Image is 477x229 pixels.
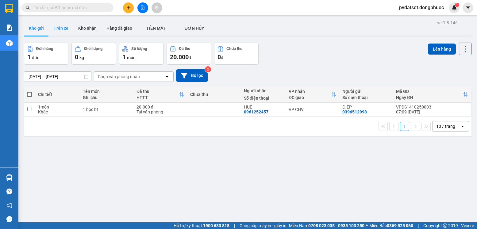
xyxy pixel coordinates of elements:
[137,89,179,94] div: Đã thu
[342,105,390,109] div: ĐIỆP
[71,43,116,65] button: Khối lượng0kg
[102,21,137,36] button: Hàng đã giao
[396,105,468,109] div: VPDS1410250003
[24,72,91,82] input: Select a date range.
[27,53,31,61] span: 1
[244,88,283,93] div: Người nhận
[2,4,29,31] img: logo
[48,3,84,9] strong: ĐỒNG PHƯỚC
[5,4,13,13] img: logo-vxr
[176,69,208,82] button: Bộ lọc
[6,216,12,222] span: message
[98,74,140,80] div: Chọn văn phòng nhận
[122,53,126,61] span: 1
[137,95,179,100] div: HTTT
[48,18,84,26] span: 01 Võ Văn Truyện, KP.1, Phường 2
[342,89,390,94] div: Người gửi
[179,47,190,51] div: Đã thu
[286,86,339,103] th: Toggle SortBy
[6,40,13,46] img: warehouse-icon
[167,43,211,65] button: Đã thu20.000đ
[6,189,12,194] span: question-circle
[83,89,130,94] div: Tên món
[174,222,229,229] span: Hỗ trợ kỹ thuật:
[155,6,159,10] span: aim
[217,53,221,61] span: 0
[387,223,413,228] strong: 0369 525 060
[31,39,64,44] span: VPDS1410250004
[140,6,145,10] span: file-add
[226,47,242,51] div: Chưa thu
[75,53,78,61] span: 0
[38,109,77,114] div: Khác
[119,43,163,65] button: Số lượng1món
[244,96,283,101] div: Số điện thoại
[137,2,148,13] button: file-add
[221,55,223,60] span: đ
[170,53,189,61] span: 20.000
[32,55,40,60] span: đơn
[418,222,419,229] span: |
[244,105,283,109] div: HUỆ
[127,55,136,60] span: món
[436,123,455,129] div: 10 / trang
[289,107,336,112] div: VP CHV
[25,6,30,10] span: search
[203,223,229,228] strong: 1900 633 818
[463,2,473,13] button: caret-down
[240,222,287,229] span: Cung cấp máy in - giấy in:
[48,10,83,17] span: Bến xe [GEOGRAPHIC_DATA]
[342,109,367,114] div: 0396512998
[131,47,147,51] div: Số lượng
[146,26,166,31] span: TIỀN MẶT
[465,5,471,10] span: caret-down
[190,92,238,97] div: Chưa thu
[79,55,84,60] span: kg
[165,74,170,79] svg: open
[24,43,68,65] button: Đơn hàng1đơn
[189,55,191,60] span: đ
[123,2,134,13] button: plus
[452,5,457,10] img: icon-new-feature
[38,92,77,97] div: Chi tiết
[24,21,49,36] button: Kho gửi
[73,21,102,36] button: Kho nhận
[244,109,268,114] div: 0961252457
[48,27,75,31] span: Hotline: 19001152
[17,33,75,38] span: -----------------------------------------
[289,222,364,229] span: Miền Nam
[455,3,459,7] sup: 1
[400,122,409,131] button: 1
[49,21,73,36] button: Trên xe
[214,43,259,65] button: Chưa thu0đ
[396,89,463,94] div: Mã GD
[36,47,53,51] div: Đơn hàng
[437,19,458,26] div: ver 1.8.146
[126,6,131,10] span: plus
[137,105,184,109] div: 20.000 đ
[6,202,12,208] span: notification
[152,2,162,13] button: aim
[137,109,184,114] div: Tại văn phòng
[6,174,13,181] img: warehouse-icon
[342,95,390,100] div: Số điện thoại
[83,107,130,112] div: 1 bọc bt
[289,95,331,100] div: ĐC giao
[396,95,463,100] div: Ngày ĐH
[456,3,458,7] span: 1
[393,86,471,103] th: Toggle SortBy
[133,86,187,103] th: Toggle SortBy
[13,44,37,48] span: 07:13:17 [DATE]
[205,66,211,72] sup: 2
[289,89,331,94] div: VP nhận
[369,222,413,229] span: Miền Bắc
[428,44,456,55] button: Lên hàng
[460,124,465,129] svg: open
[185,26,204,31] span: ĐƠN HỦY
[2,40,64,43] span: [PERSON_NAME]:
[366,224,368,227] span: ⚪️
[308,223,364,228] strong: 0708 023 035 - 0935 103 250
[38,105,77,109] div: 1 món
[234,222,235,229] span: |
[394,4,449,11] span: pvdatset.dongphuoc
